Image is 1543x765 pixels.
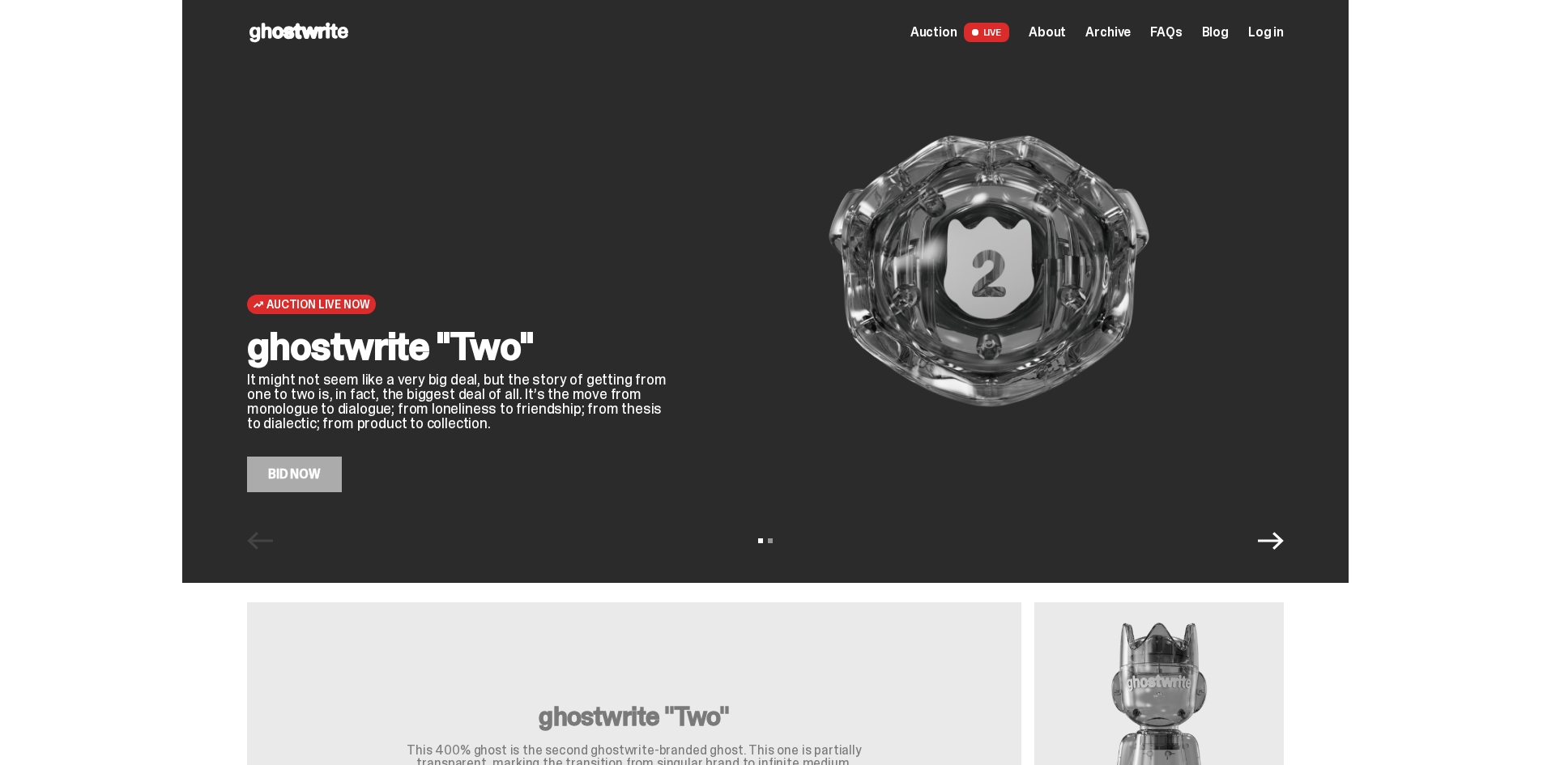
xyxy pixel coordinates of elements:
[1029,26,1066,39] a: About
[1248,26,1284,39] a: Log in
[910,23,1009,42] a: Auction LIVE
[1202,26,1229,39] a: Blog
[964,23,1010,42] span: LIVE
[247,457,342,492] a: Bid Now
[1150,26,1182,39] a: FAQs
[1085,26,1131,39] a: Archive
[694,50,1284,492] img: ghostwrite "Two"
[1258,528,1284,554] button: Next
[910,26,957,39] span: Auction
[247,327,668,366] h2: ghostwrite "Two"
[768,538,773,543] button: View slide 2
[375,703,893,729] h3: ghostwrite "Two"
[247,372,668,431] p: It might not seem like a very big deal, but the story of getting from one to two is, in fact, the...
[266,298,369,311] span: Auction Live Now
[758,538,763,543] button: View slide 1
